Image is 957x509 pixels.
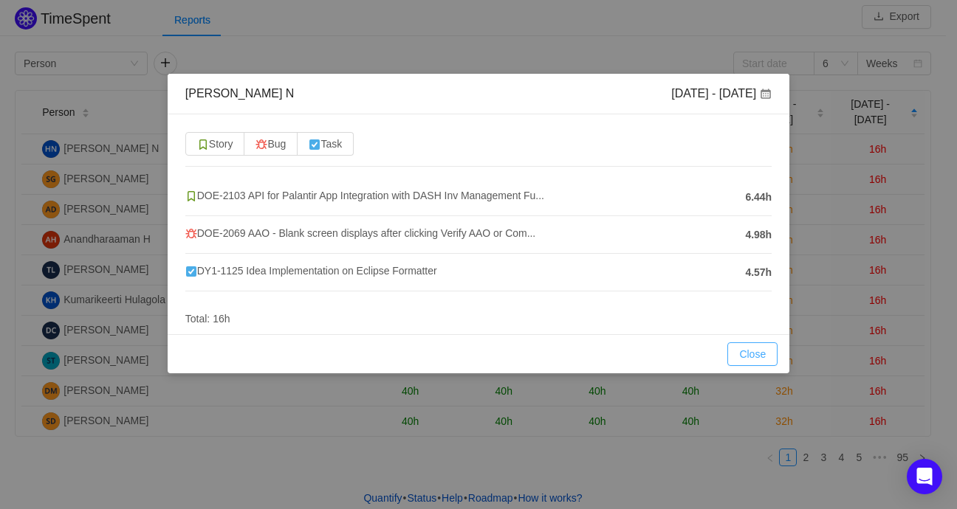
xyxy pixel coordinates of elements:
img: 10318 [185,266,197,277]
button: Close [727,342,778,366]
img: 10303 [255,139,267,150]
span: DOE-2069 AAO - Blank screen displays after clicking Verify AAO or Com... [185,227,535,239]
span: 4.57h [745,265,772,280]
img: 10318 [309,139,320,150]
span: 4.98h [745,227,772,243]
div: [PERSON_NAME] N [185,86,295,102]
span: 6.44h [745,190,772,205]
img: 10315 [185,190,197,202]
span: DOE-2103 API for Palantir App Integration with DASH Inv Management Fu... [185,190,544,201]
span: Bug [255,138,286,150]
span: Total: 16h [185,313,230,325]
img: 10303 [185,228,197,240]
div: Open Intercom Messenger [907,459,942,494]
span: DY1-1125 Idea Implementation on Eclipse Formatter [185,265,437,277]
span: Task [309,138,342,150]
div: [DATE] - [DATE] [671,86,772,102]
span: Story [197,138,233,150]
img: 10315 [197,139,209,150]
